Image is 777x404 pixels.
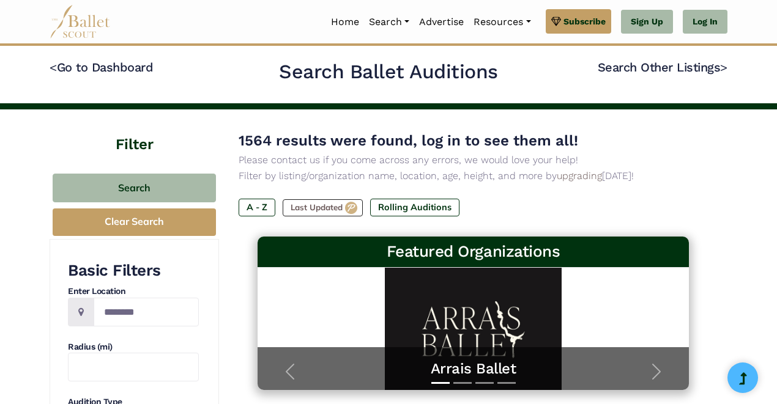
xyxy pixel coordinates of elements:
[557,170,602,182] a: upgrading
[68,341,199,353] h4: Radius (mi)
[94,298,199,326] input: Location
[239,152,708,168] p: Please contact us if you come across any errors, we would love your help!
[683,10,727,34] a: Log In
[497,376,516,390] button: Slide 4
[469,9,535,35] a: Resources
[239,132,578,149] span: 1564 results were found, log in to see them all!
[267,241,680,262] h3: Featured Organizations
[546,9,611,34] a: Subscribe
[621,10,673,34] a: Sign Up
[53,208,216,236] button: Clear Search
[563,15,606,28] span: Subscribe
[453,376,472,390] button: Slide 2
[475,376,494,390] button: Slide 3
[68,285,199,298] h4: Enter Location
[50,59,57,75] code: <
[50,109,219,155] h4: Filter
[414,9,469,35] a: Advertise
[326,9,364,35] a: Home
[283,199,363,216] label: Last Updated
[68,260,199,281] h3: Basic Filters
[431,376,450,390] button: Slide 1
[239,168,708,184] p: Filter by listing/organization name, location, age, height, and more by [DATE]!
[720,59,727,75] code: >
[50,60,153,75] a: <Go to Dashboard
[598,60,727,75] a: Search Other Listings>
[551,15,561,28] img: gem.svg
[270,359,677,378] a: Arrais Ballet
[279,59,498,85] h2: Search Ballet Auditions
[370,199,459,216] label: Rolling Auditions
[53,174,216,202] button: Search
[239,199,275,216] label: A - Z
[364,9,414,35] a: Search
